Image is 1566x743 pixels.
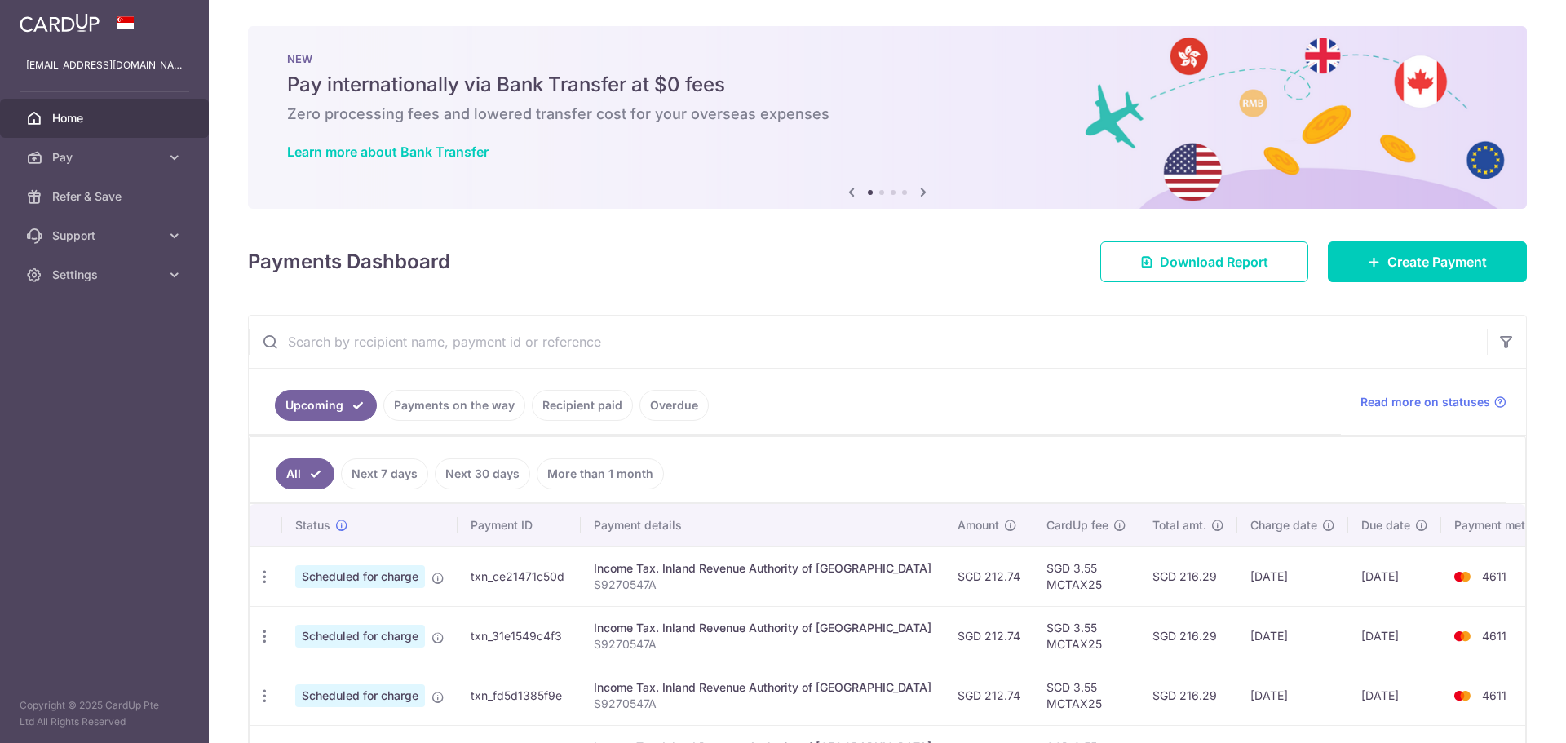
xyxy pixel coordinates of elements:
td: SGD 3.55 MCTAX25 [1033,606,1139,666]
span: Scheduled for charge [295,625,425,648]
th: Payment details [581,504,944,546]
td: SGD 212.74 [944,606,1033,666]
td: SGD 216.29 [1139,666,1237,725]
a: Read more on statuses [1360,394,1506,410]
img: CardUp [20,13,100,33]
h5: Pay internationally via Bank Transfer at $0 fees [287,72,1488,98]
h4: Payments Dashboard [248,247,450,276]
span: Total amt. [1152,517,1206,533]
span: Refer & Save [52,188,160,205]
a: More than 1 month [537,458,664,489]
a: Recipient paid [532,390,633,421]
a: Download Report [1100,241,1308,282]
td: SGD 216.29 [1139,606,1237,666]
td: SGD 212.74 [944,666,1033,725]
a: Next 7 days [341,458,428,489]
a: Next 30 days [435,458,530,489]
td: SGD 3.55 MCTAX25 [1033,546,1139,606]
span: 4611 [1482,629,1506,643]
a: Upcoming [275,390,377,421]
h6: Zero processing fees and lowered transfer cost for your overseas expenses [287,104,1488,124]
div: Income Tax. Inland Revenue Authority of [GEOGRAPHIC_DATA] [594,620,931,636]
div: Income Tax. Inland Revenue Authority of [GEOGRAPHIC_DATA] [594,679,931,696]
span: Due date [1361,517,1410,533]
td: [DATE] [1348,606,1441,666]
td: txn_31e1549c4f3 [458,606,581,666]
span: Charge date [1250,517,1317,533]
a: All [276,458,334,489]
td: SGD 216.29 [1139,546,1237,606]
span: Support [52,228,160,244]
a: Learn more about Bank Transfer [287,144,489,160]
td: [DATE] [1237,546,1348,606]
td: [DATE] [1237,606,1348,666]
img: Bank Card [1446,626,1479,646]
p: NEW [287,52,1488,65]
input: Search by recipient name, payment id or reference [249,316,1487,368]
span: Scheduled for charge [295,565,425,588]
span: 4611 [1482,688,1506,702]
span: 4611 [1482,569,1506,583]
span: Download Report [1160,252,1268,272]
a: Create Payment [1328,241,1527,282]
span: Create Payment [1387,252,1487,272]
p: [EMAIL_ADDRESS][DOMAIN_NAME] [26,57,183,73]
p: S9270547A [594,577,931,593]
th: Payment ID [458,504,581,546]
span: Settings [52,267,160,283]
span: Status [295,517,330,533]
img: Bank transfer banner [248,26,1527,209]
a: Payments on the way [383,390,525,421]
p: S9270547A [594,636,931,652]
td: [DATE] [1348,546,1441,606]
td: [DATE] [1237,666,1348,725]
td: txn_ce21471c50d [458,546,581,606]
span: Amount [958,517,999,533]
img: Bank Card [1446,686,1479,705]
td: txn_fd5d1385f9e [458,666,581,725]
span: Read more on statuses [1360,394,1490,410]
span: Scheduled for charge [295,684,425,707]
span: CardUp fee [1046,517,1108,533]
td: SGD 3.55 MCTAX25 [1033,666,1139,725]
span: Home [52,110,160,126]
div: Income Tax. Inland Revenue Authority of [GEOGRAPHIC_DATA] [594,560,931,577]
th: Payment method [1441,504,1565,546]
a: Overdue [639,390,709,421]
span: Pay [52,149,160,166]
p: S9270547A [594,696,931,712]
td: [DATE] [1348,666,1441,725]
td: SGD 212.74 [944,546,1033,606]
img: Bank Card [1446,567,1479,586]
